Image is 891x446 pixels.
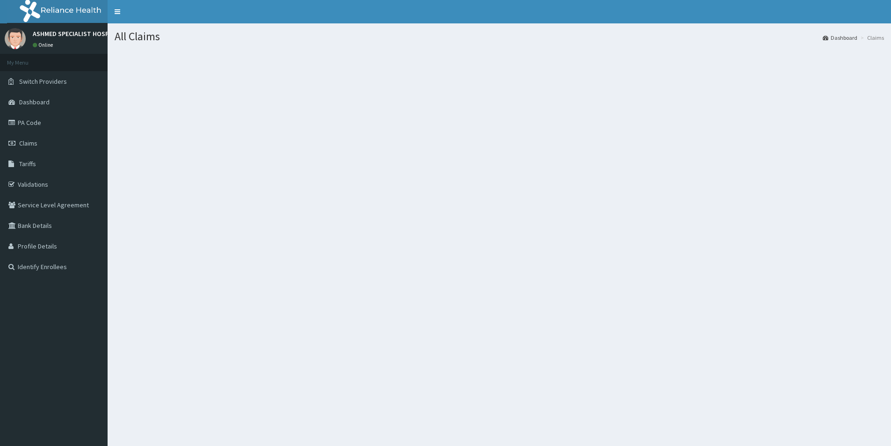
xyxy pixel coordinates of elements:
[823,34,857,42] a: Dashboard
[115,30,884,43] h1: All Claims
[19,160,36,168] span: Tariffs
[19,139,37,147] span: Claims
[19,98,50,106] span: Dashboard
[33,30,122,37] p: ASHMED SPECIALIST HOSPITAL
[33,42,55,48] a: Online
[858,34,884,42] li: Claims
[19,77,67,86] span: Switch Providers
[5,28,26,49] img: User Image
